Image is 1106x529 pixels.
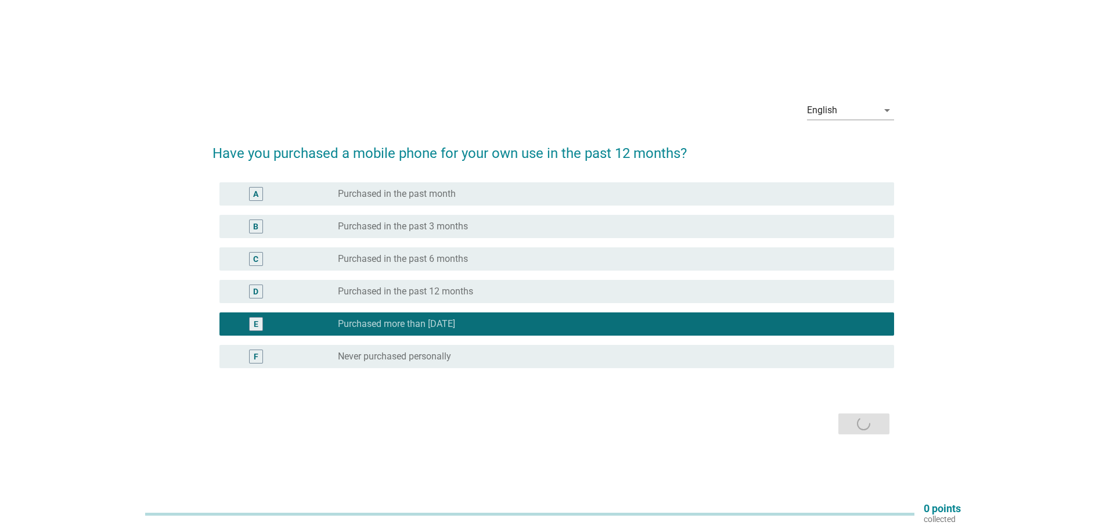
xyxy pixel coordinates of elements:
[924,502,961,514] font: 0 points
[338,351,451,362] font: Never purchased personally
[338,318,455,329] font: Purchased more than [DATE]
[338,286,473,297] font: Purchased in the past 12 months
[924,514,956,524] font: collected
[253,286,258,296] font: D
[880,103,894,117] font: arrow_drop_down
[338,221,468,232] font: Purchased in the past 3 months
[338,253,468,264] font: Purchased in the past 6 months
[254,319,258,328] font: E
[253,221,258,231] font: B
[253,189,258,198] font: A
[253,254,258,263] font: C
[338,188,456,199] font: Purchased in the past month
[807,105,837,116] font: English
[254,351,258,361] font: F
[212,145,687,161] font: Have you purchased a mobile phone for your own use in the past 12 months?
